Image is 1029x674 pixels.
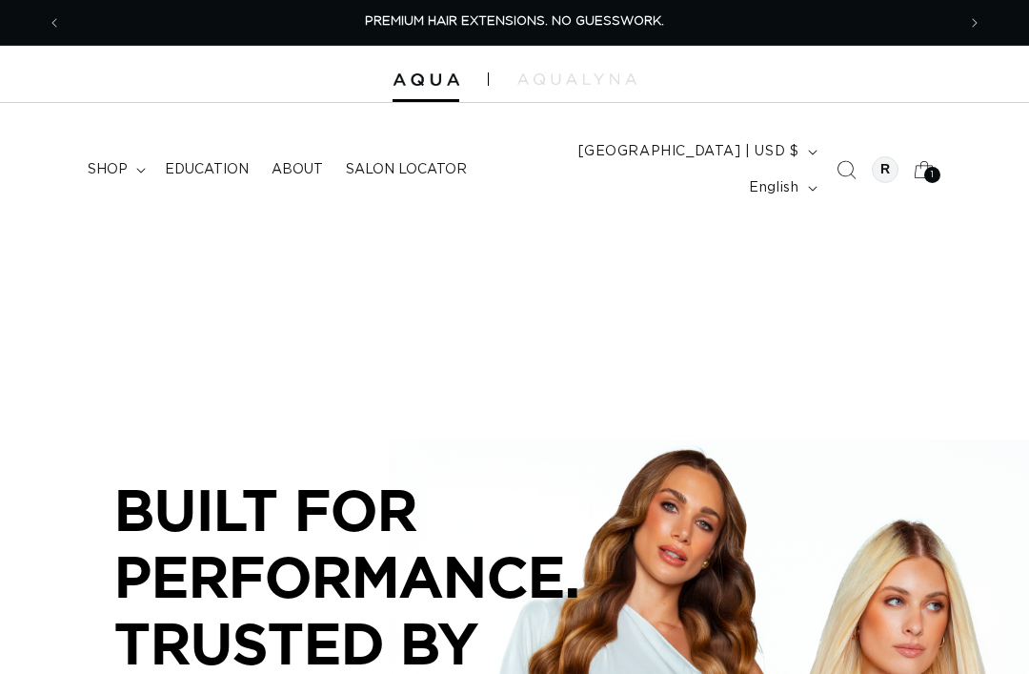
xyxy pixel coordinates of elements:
a: Education [153,150,260,190]
span: PREMIUM HAIR EXTENSIONS. NO GUESSWORK. [365,15,664,28]
span: About [272,161,323,178]
span: English [749,178,798,198]
a: About [260,150,334,190]
button: Previous announcement [33,5,75,41]
button: English [737,170,824,206]
span: 1 [931,167,935,183]
img: Aqua Hair Extensions [393,73,459,87]
span: Salon Locator [346,161,467,178]
img: aqualyna.com [517,73,636,85]
span: Education [165,161,249,178]
summary: shop [76,150,153,190]
button: Next announcement [954,5,996,41]
button: [GEOGRAPHIC_DATA] | USD $ [567,133,825,170]
a: Salon Locator [334,150,478,190]
span: shop [88,161,128,178]
span: [GEOGRAPHIC_DATA] | USD $ [578,142,799,162]
summary: Search [825,149,867,191]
